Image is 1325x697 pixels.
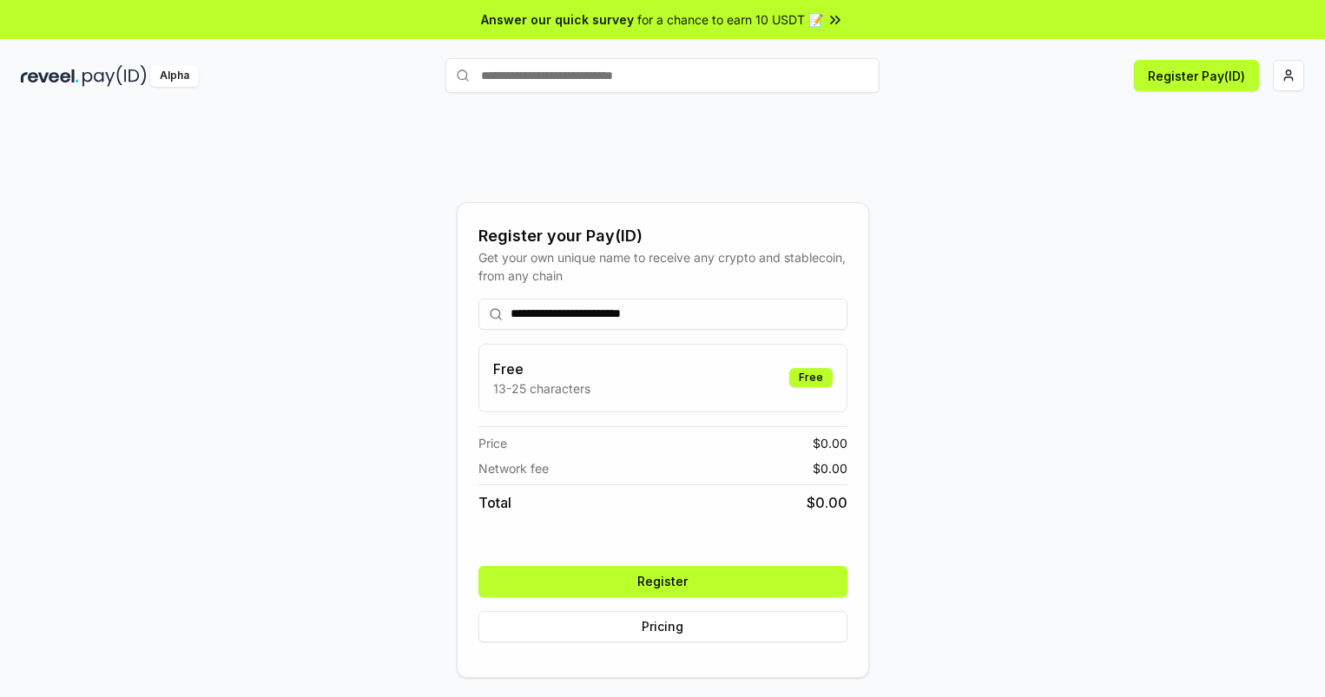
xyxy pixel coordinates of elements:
[478,224,847,248] div: Register your Pay(ID)
[493,358,590,379] h3: Free
[150,65,199,87] div: Alpha
[493,379,590,398] p: 13-25 characters
[807,492,847,513] span: $ 0.00
[478,248,847,285] div: Get your own unique name to receive any crypto and stablecoin, from any chain
[478,459,549,477] span: Network fee
[1134,60,1259,91] button: Register Pay(ID)
[637,10,823,29] span: for a chance to earn 10 USDT 📝
[478,566,847,597] button: Register
[21,65,79,87] img: reveel_dark
[478,434,507,452] span: Price
[82,65,147,87] img: pay_id
[813,459,847,477] span: $ 0.00
[813,434,847,452] span: $ 0.00
[789,368,833,387] div: Free
[478,492,511,513] span: Total
[481,10,634,29] span: Answer our quick survey
[478,611,847,642] button: Pricing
